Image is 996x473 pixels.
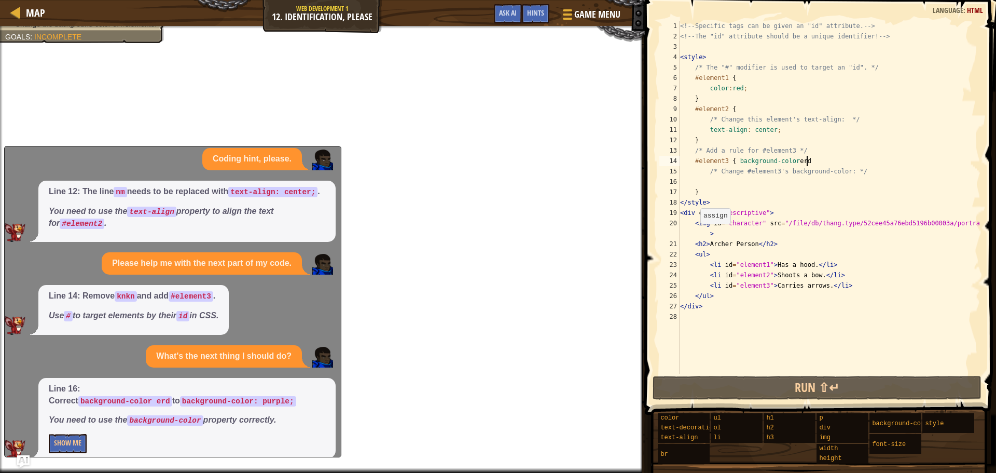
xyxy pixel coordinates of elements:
[659,177,680,187] div: 16
[49,186,325,198] p: Line 12: The line needs to be replaced with .
[169,291,213,302] code: #element3
[713,434,721,441] span: li
[659,83,680,93] div: 7
[527,8,544,18] span: Hints
[127,415,203,426] code: background-color
[659,301,680,312] div: 27
[112,258,292,269] p: Please help me with the next part of my code.
[659,145,680,156] div: 13
[925,420,944,427] span: style
[872,420,932,427] span: background-color
[659,187,680,197] div: 17
[156,350,292,362] p: What's the next thing I should do?
[659,21,680,31] div: 1
[659,218,680,239] div: 20
[659,239,680,249] div: 21
[659,166,680,177] div: 15
[5,316,25,335] img: AI
[819,414,823,422] span: p
[30,33,34,41] span: :
[659,104,680,114] div: 9
[49,311,218,320] em: Use to target elements by their in CSS.
[49,290,218,302] p: Line 14: Remove and add .
[766,424,773,431] span: h2
[659,270,680,280] div: 24
[659,62,680,73] div: 5
[574,8,620,21] span: Game Menu
[933,5,963,15] span: Language
[660,434,698,441] span: text-align
[555,4,627,29] button: Game Menu
[659,125,680,135] div: 11
[115,291,137,302] code: knkn
[21,6,45,20] a: Map
[34,33,81,41] span: Incomplete
[659,260,680,270] div: 23
[766,414,773,422] span: h1
[819,434,831,441] span: img
[213,153,292,165] p: Coding hint, please.
[659,135,680,145] div: 12
[713,414,721,422] span: ul
[659,280,680,291] div: 25
[659,156,680,166] div: 14
[660,424,716,431] span: text-decoration
[127,207,176,217] code: text-align
[49,207,273,227] em: You need to use the property to align the text for .
[659,93,680,104] div: 8
[494,4,522,23] button: Ask AI
[312,347,333,368] img: Player
[713,424,721,431] span: ol
[312,150,333,170] img: Player
[78,396,172,407] code: background-color erd
[659,312,680,322] div: 28
[659,208,680,218] div: 19
[819,424,831,431] span: div
[659,249,680,260] div: 22
[967,5,983,15] span: HTML
[49,434,87,453] button: Show Me
[180,396,296,407] code: background-color: purple;
[499,8,517,18] span: Ask AI
[5,223,25,242] img: AI
[659,291,680,301] div: 26
[963,5,967,15] span: :
[659,197,680,208] div: 18
[819,455,841,462] span: height
[228,187,317,197] code: text-align: center;
[659,52,680,62] div: 4
[659,73,680,83] div: 6
[819,445,838,452] span: width
[49,415,276,424] em: You need to use the property correctly.
[659,31,680,42] div: 2
[766,434,773,441] span: h3
[5,440,25,458] img: AI
[659,114,680,125] div: 10
[653,376,981,400] button: Run ⇧↵
[703,212,728,220] code: assign
[660,414,679,422] span: color
[176,311,189,321] code: id
[872,441,906,448] span: font-size
[49,383,325,407] p: Line 16: Correct to
[17,455,30,468] button: Ask AI
[5,33,30,41] span: Goals
[64,311,73,321] code: #
[659,42,680,52] div: 3
[26,6,45,20] span: Map
[660,451,668,458] span: br
[60,219,104,229] code: #element2
[312,254,333,275] img: Player
[114,187,127,197] code: nm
